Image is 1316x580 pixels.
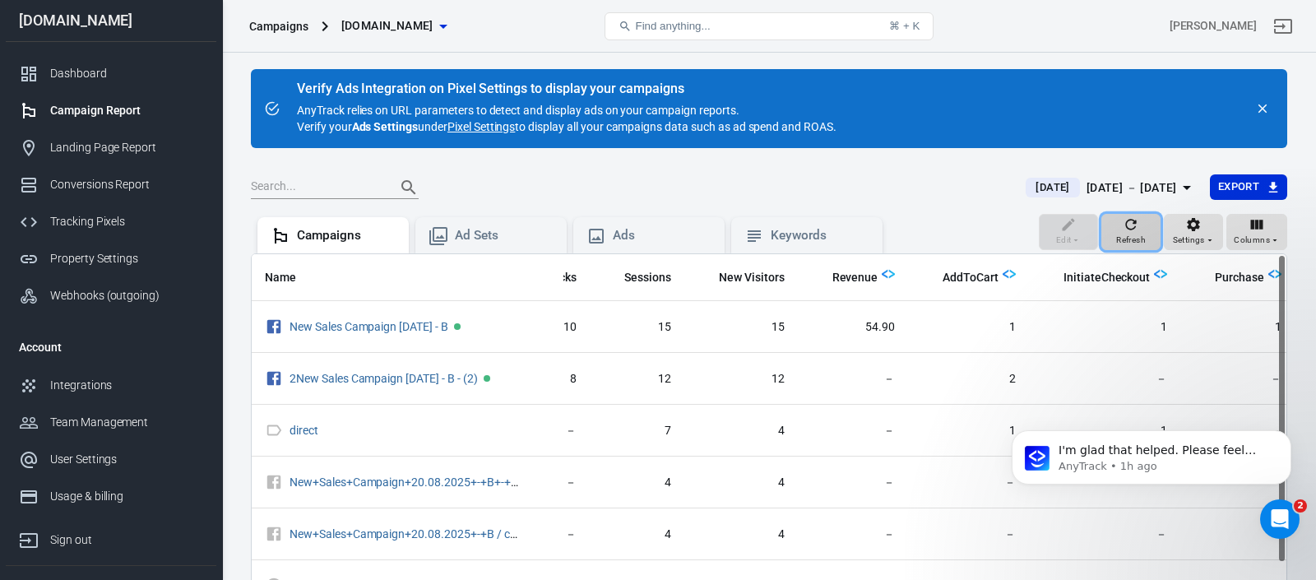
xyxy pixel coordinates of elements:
img: Logo [1154,267,1167,281]
img: Logo [1268,267,1281,281]
a: New+Sales+Campaign+20.08.2025+-+B / cpc / facebook [290,527,579,541]
span: Revenue [832,270,878,286]
div: AnyTrack says… [13,322,316,427]
a: Property Settings [6,240,216,277]
svg: Facebook Ads [265,369,283,388]
span: 2 [1294,499,1307,513]
button: go back [11,7,42,38]
a: Integrations [6,367,216,404]
span: Active [454,323,461,330]
div: Campaigns [249,18,308,35]
span: － [921,527,1016,543]
div: Verify Ads Integration on Pixel Settings to display your campaigns [297,81,836,97]
span: 12 [603,371,671,387]
a: Tracking Pixels [6,203,216,240]
span: Active [484,375,490,382]
span: － [1042,371,1167,387]
div: yes [270,273,316,309]
iframe: Intercom notifications message [987,396,1316,536]
button: Upload attachment [78,429,91,443]
span: 4 [603,475,671,491]
span: 4 [697,475,785,491]
div: yes [283,283,303,299]
span: 1 [1042,319,1167,336]
span: New Visitors [719,270,785,286]
span: Name [265,270,317,286]
span: New+Sales+Campaign+20.08.2025+-+B+-+%282%29 / cpc / facebook [290,476,522,488]
span: 4 [697,527,785,543]
button: Gif picker [52,429,65,443]
a: New Sales Campaign [DATE] - B [290,320,448,333]
img: Logo [1003,267,1016,281]
span: 15 [697,319,785,336]
iframe: Intercom live chat [1260,499,1300,539]
span: 54.90 [811,319,896,336]
span: 1 [921,319,1016,336]
span: － [811,423,896,439]
button: Find anything...⌘ + K [605,12,934,40]
div: Dashboard [50,65,203,82]
span: 1 [1193,319,1281,336]
span: Sessions [603,270,671,286]
button: Settings [1164,214,1223,250]
img: Logo [882,267,895,281]
div: Ad Sets [455,227,554,244]
button: Emoji picker [25,429,39,443]
svg: Unknown Facebook [265,472,283,492]
h1: AnyTrack [80,16,139,28]
div: ⌘ + K [889,20,920,32]
textarea: Message… [14,395,315,423]
a: Pixel Settings [447,118,515,135]
div: Integrations [50,377,203,394]
span: 7 [603,423,671,439]
a: Campaign Report [6,92,216,129]
button: Refresh [1101,214,1161,250]
strong: Ads Settings [352,120,419,133]
div: Conversions Report [50,176,203,193]
a: direct [290,424,318,437]
span: 4 [697,423,785,439]
button: close [1251,97,1274,120]
div: Usage & billing [50,488,203,505]
span: Total revenue calculated by AnyTrack. [811,267,878,287]
a: User Settings [6,441,216,478]
span: － [921,475,1016,491]
svg: Facebook Ads [265,317,283,336]
a: Sign out [1263,7,1303,46]
div: Property Settings [50,250,203,267]
span: 1 [921,423,1016,439]
li: Account [6,327,216,367]
a: Landing Page Report [6,129,216,166]
span: － [811,371,896,387]
div: Landing Page Report [50,139,203,156]
div: Account id: vJBaXv7L [1170,17,1257,35]
button: Export [1210,174,1287,200]
button: [DATE][DATE] － [DATE] [1012,174,1209,202]
span: emilygracememorial.com [341,16,433,36]
div: The campaign attribution data shows up right away - you don't need to wait 24 hours for that info... [26,165,303,213]
span: Purchase [1215,270,1264,286]
span: Refresh [1116,233,1146,248]
span: Settings [1173,233,1205,248]
div: AnyTrack relies on URL parameters to detect and display ads on your campaign reports. Verify your... [297,82,836,135]
button: Columns [1226,214,1287,250]
button: Search [389,168,429,207]
div: Sign out [50,531,203,549]
div: Campaigns [297,227,396,244]
div: AnyTrack says… [13,225,316,274]
a: Usage & billing [6,478,216,515]
button: Home [257,7,289,38]
div: Go to the campaign report, select your date range, and filter for Purchase events to see detailed... [13,1,316,223]
span: 2New Sales Campaign 20.08.2025 - B - (2) [290,373,480,384]
span: [DATE] [1029,179,1076,196]
div: Close [289,7,318,36]
button: Send a message… [282,423,308,449]
div: You can also export this data as CSV or JSON for deeper analysis. [26,124,303,156]
a: Team Management [6,404,216,441]
div: Is that what you were looking for? [13,225,235,261]
span: － [811,475,896,491]
button: [DOMAIN_NAME] [335,11,453,41]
